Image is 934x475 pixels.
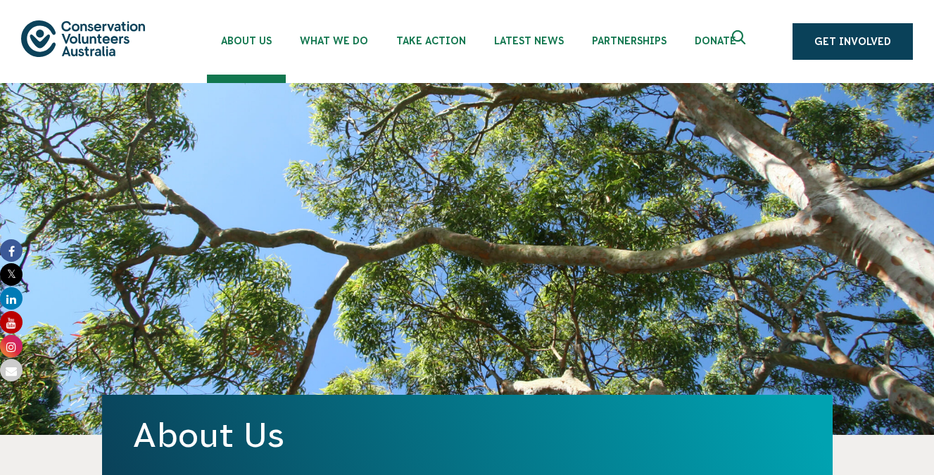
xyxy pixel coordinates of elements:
span: Take Action [396,35,466,46]
button: Expand search box Close search box [724,25,757,58]
span: Partnerships [592,35,667,46]
span: Expand search box [732,30,750,53]
span: What We Do [300,35,368,46]
span: Latest News [494,35,564,46]
img: logo.svg [21,20,145,56]
a: Get Involved [793,23,913,60]
span: Donate [695,35,736,46]
span: About Us [221,35,272,46]
h1: About Us [133,416,802,454]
